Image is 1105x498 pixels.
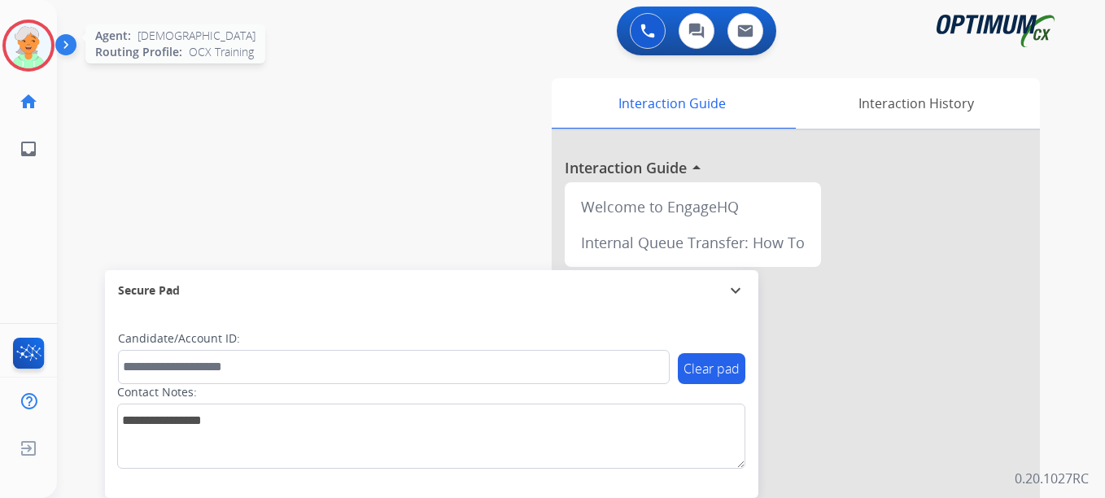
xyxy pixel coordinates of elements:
[19,92,38,111] mat-icon: home
[19,139,38,159] mat-icon: inbox
[118,282,180,299] span: Secure Pad
[678,353,745,384] button: Clear pad
[792,78,1040,129] div: Interaction History
[117,384,197,400] label: Contact Notes:
[571,225,815,260] div: Internal Queue Transfer: How To
[118,330,240,347] label: Candidate/Account ID:
[726,281,745,300] mat-icon: expand_more
[571,189,815,225] div: Welcome to EngageHQ
[95,44,182,60] span: Routing Profile:
[6,23,51,68] img: avatar
[1015,469,1089,488] p: 0.20.1027RC
[552,78,792,129] div: Interaction Guide
[189,44,254,60] span: OCX Training
[138,28,256,44] span: [DEMOGRAPHIC_DATA]
[95,28,131,44] span: Agent:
